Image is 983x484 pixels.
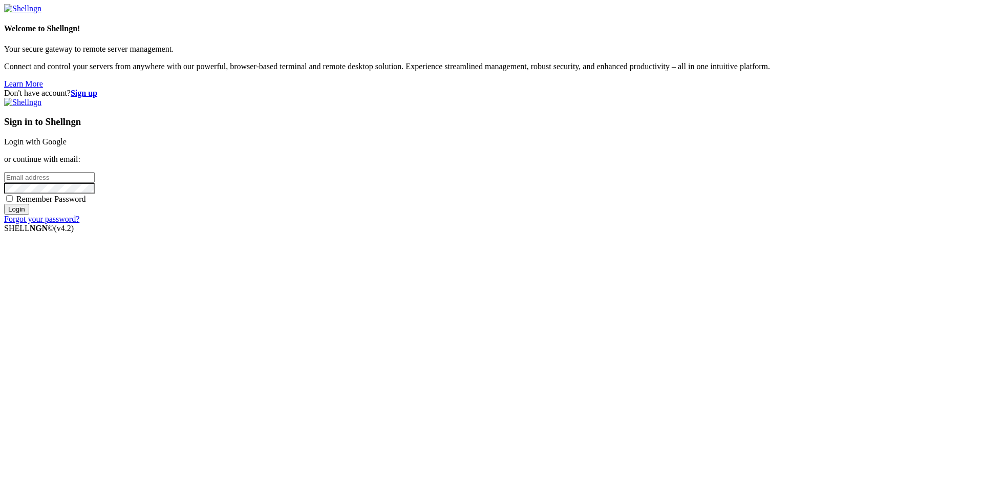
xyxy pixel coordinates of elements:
a: Sign up [71,89,97,97]
h3: Sign in to Shellngn [4,116,979,128]
div: Don't have account? [4,89,979,98]
span: 4.2.0 [54,224,74,233]
p: Your secure gateway to remote server management. [4,45,979,54]
h4: Welcome to Shellngn! [4,24,979,33]
input: Login [4,204,29,215]
p: or continue with email: [4,155,979,164]
a: Forgot your password? [4,215,79,223]
a: Login with Google [4,137,67,146]
span: SHELL © [4,224,74,233]
input: Remember Password [6,195,13,202]
img: Shellngn [4,98,41,107]
a: Learn More [4,79,43,88]
span: Remember Password [16,195,86,203]
img: Shellngn [4,4,41,13]
b: NGN [30,224,48,233]
p: Connect and control your servers from anywhere with our powerful, browser-based terminal and remo... [4,62,979,71]
input: Email address [4,172,95,183]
